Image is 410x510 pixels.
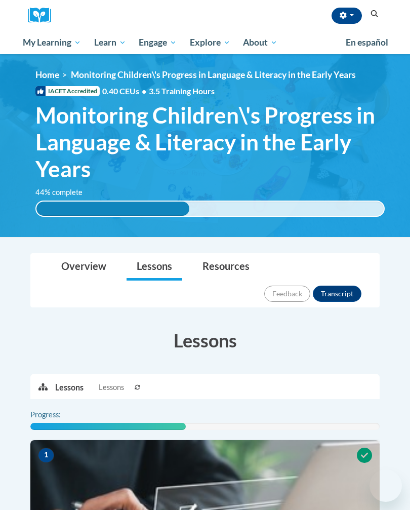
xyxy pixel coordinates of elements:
span: Engage [139,36,177,49]
div: 44% complete [36,202,189,216]
span: IACET Accredited [35,86,100,96]
h3: Lessons [30,328,380,353]
span: Learn [94,36,126,49]
iframe: Button to launch messaging window [370,469,402,502]
a: Overview [51,254,116,281]
span: 1 [38,448,54,463]
a: About [237,31,284,54]
a: Resources [192,254,260,281]
span: Monitoring Children\'s Progress in Language & Literacy in the Early Years [71,69,356,80]
span: About [243,36,277,49]
a: Lessons [127,254,182,281]
span: Explore [190,36,230,49]
img: Logo brand [28,8,58,23]
span: 3.5 Training Hours [149,86,215,96]
button: Account Settings [332,8,362,24]
span: Lessons [99,382,124,393]
label: Progress: [30,409,89,420]
label: 44% complete [35,187,94,198]
a: Explore [183,31,237,54]
button: Transcript [313,286,361,302]
span: My Learning [23,36,81,49]
span: Monitoring Children\'s Progress in Language & Literacy in the Early Years [35,102,385,182]
a: My Learning [16,31,88,54]
a: En español [339,32,395,53]
p: Lessons [55,382,84,393]
div: Main menu [15,31,395,54]
span: En español [346,37,388,48]
button: Feedback [264,286,310,302]
a: Home [35,69,59,80]
span: • [142,86,146,96]
a: Cox Campus [28,8,58,23]
a: Learn [88,31,133,54]
button: Search [367,8,382,20]
span: 0.40 CEUs [102,86,149,97]
a: Engage [132,31,183,54]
